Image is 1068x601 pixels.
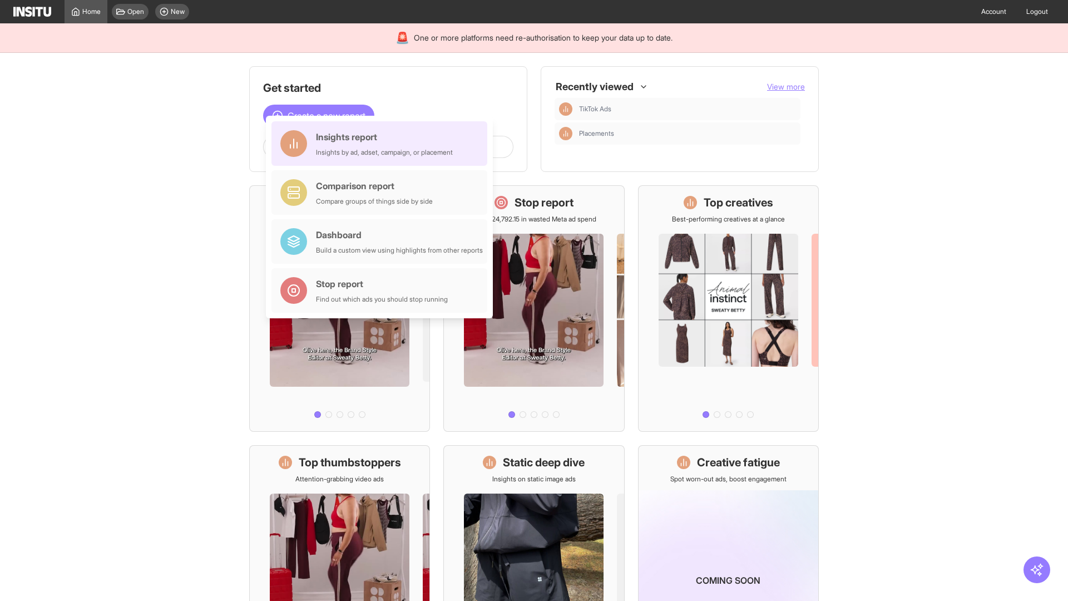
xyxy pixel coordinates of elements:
[559,127,572,140] div: Insights
[443,185,624,432] a: Stop reportSave £24,792.15 in wasted Meta ad spend
[263,105,374,127] button: Create a new report
[127,7,144,16] span: Open
[295,475,384,484] p: Attention-grabbing video ads
[515,195,573,210] h1: Stop report
[316,148,453,157] div: Insights by ad, adset, campaign, or placement
[638,185,819,432] a: Top creativesBest-performing creatives at a glance
[472,215,596,224] p: Save £24,792.15 in wasted Meta ad spend
[579,105,611,114] span: TikTok Ads
[263,80,513,96] h1: Get started
[579,129,796,138] span: Placements
[414,32,673,43] span: One or more platforms need re-authorisation to keep your data up to date.
[579,129,614,138] span: Placements
[316,295,448,304] div: Find out which ads you should stop running
[672,215,785,224] p: Best-performing creatives at a glance
[82,7,101,16] span: Home
[299,455,401,470] h1: Top thumbstoppers
[767,81,805,92] button: View more
[316,246,483,255] div: Build a custom view using highlights from other reports
[249,185,430,432] a: What's live nowSee all active ads instantly
[316,130,453,144] div: Insights report
[13,7,51,17] img: Logo
[767,82,805,91] span: View more
[316,197,433,206] div: Compare groups of things side by side
[579,105,796,114] span: TikTok Ads
[559,102,572,116] div: Insights
[316,228,483,242] div: Dashboard
[171,7,185,16] span: New
[492,475,576,484] p: Insights on static image ads
[503,455,585,470] h1: Static deep dive
[395,30,409,46] div: 🚨
[704,195,773,210] h1: Top creatives
[316,277,448,290] div: Stop report
[316,179,433,193] div: Comparison report
[288,109,365,122] span: Create a new report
